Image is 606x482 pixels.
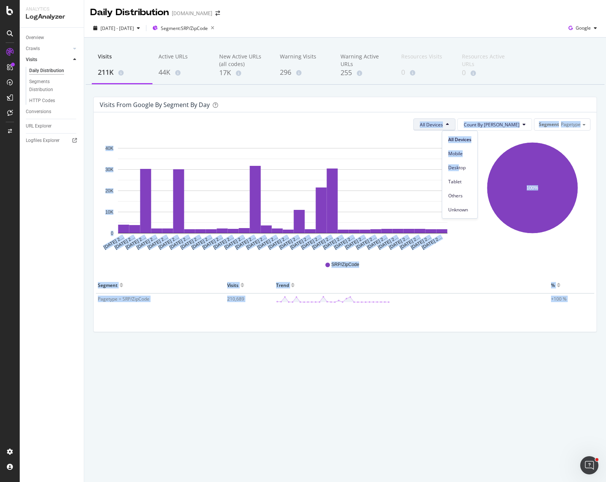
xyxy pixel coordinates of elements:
[26,56,37,64] div: Visits
[401,53,450,67] div: Resources Visits
[539,121,559,128] span: Segment
[526,185,538,191] text: 100%
[464,121,520,128] span: Count By Day
[98,296,149,302] span: Pagetype = SRP/ZipCode
[98,279,118,291] div: Segment
[276,279,289,291] div: Trend
[448,136,471,143] span: All Devices
[341,53,389,68] div: Warning Active URLs
[26,13,78,21] div: LogAnalyzer
[551,279,555,291] div: %
[159,53,207,67] div: Active URLs
[100,101,210,109] div: Visits from google by Segment by Day
[26,137,60,145] div: Logfiles Explorer
[26,122,52,130] div: URL Explorer
[100,25,134,32] span: [DATE] - [DATE]
[462,68,510,78] div: 0
[448,150,471,157] span: Mobile
[26,45,40,53] div: Crawls
[161,25,208,32] span: Segment: SRP/ZipCode
[26,137,78,145] a: Logfiles Explorer
[331,261,359,268] span: SRP/ZipCode
[551,296,567,302] span: +100 %
[457,118,532,131] button: Count By [PERSON_NAME]
[105,209,113,215] text: 10K
[105,188,113,194] text: 20K
[105,167,113,172] text: 30K
[401,68,450,77] div: 0
[26,108,51,116] div: Conversions
[420,121,443,128] span: All Devices
[26,45,71,53] a: Crawls
[565,22,600,34] button: Google
[576,25,591,31] span: Google
[29,78,78,94] a: Segments Distribution
[280,53,328,67] div: Warning Visits
[26,34,44,42] div: Overview
[448,192,471,199] span: Others
[29,78,71,94] div: Segments Distribution
[90,6,169,19] div: Daily Distribution
[448,178,471,185] span: Tablet
[413,118,455,131] button: All Devices
[29,97,55,105] div: HTTP Codes
[100,137,466,250] svg: A chart.
[561,121,581,128] span: Pagetype
[98,53,146,67] div: Visits
[26,122,78,130] a: URL Explorer
[26,6,78,13] div: Analytics
[29,67,64,75] div: Daily Distribution
[448,206,471,213] span: Unknown
[105,146,113,151] text: 40K
[227,279,239,291] div: Visits
[280,68,328,77] div: 296
[90,22,143,34] button: [DATE] - [DATE]
[219,68,268,78] div: 17K
[26,108,78,116] a: Conversions
[149,22,217,34] button: Segment:SRP/ZipCode
[111,231,113,236] text: 0
[219,53,268,68] div: New Active URLs (all codes)
[474,137,591,250] svg: A chart.
[462,53,510,68] div: Resources Active URLs
[29,97,78,105] a: HTTP Codes
[26,34,78,42] a: Overview
[159,68,207,77] div: 44K
[29,67,78,75] a: Daily Distribution
[227,296,244,302] span: 210,689
[448,164,471,171] span: Desktop
[215,11,220,16] div: arrow-right-arrow-left
[341,68,389,78] div: 255
[580,456,598,474] iframe: Intercom live chat
[98,68,146,77] div: 211K
[172,9,212,17] div: [DOMAIN_NAME]
[26,56,71,64] a: Visits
